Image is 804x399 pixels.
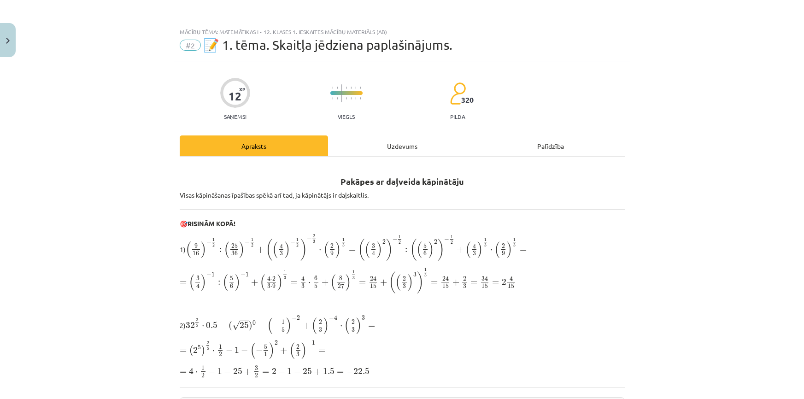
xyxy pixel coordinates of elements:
[198,345,201,350] span: 5
[352,276,355,279] span: 3
[229,90,241,103] div: 12
[235,274,241,291] span: )
[296,345,299,349] span: 2
[189,274,194,291] span: (
[218,281,220,285] span: :
[337,97,338,100] img: icon-short-line-57e1e144782c952c97e751825c79c345078a6d821885a25fce030b3d8c18986b.svg
[301,284,305,288] span: 3
[423,244,427,248] span: 5
[450,113,465,120] p: pilda
[257,246,264,253] span: +
[278,369,285,375] span: −
[226,347,233,354] span: −
[353,368,370,375] span: 22.5
[284,276,286,279] span: 3
[423,251,427,256] span: 6
[217,368,222,375] span: 1
[189,368,194,375] span: 4
[408,274,413,291] span: )
[372,244,375,248] span: 3
[337,87,338,89] img: icon-short-line-57e1e144782c952c97e751825c79c345078a6d821885a25fce030b3d8c18986b.svg
[267,317,273,334] span: (
[282,328,285,332] span: 5
[180,135,328,156] div: Apraksts
[201,366,205,370] span: 1
[250,342,256,359] span: (
[256,347,263,354] span: −
[410,239,417,261] span: (
[502,244,505,248] span: 2
[224,369,231,375] span: −
[269,342,275,359] span: )
[395,274,401,291] span: (
[451,235,453,238] span: 1
[189,345,193,356] span: (
[272,284,276,288] span: 9
[520,248,527,252] span: =
[344,317,350,334] span: (
[255,373,258,378] span: 2
[280,251,283,256] span: 3
[180,281,187,285] span: =
[346,97,347,100] img: icon-short-line-57e1e144782c952c97e751825c79c345078a6d821885a25fce030b3d8c18986b.svg
[510,276,513,282] span: 4
[382,240,386,244] span: 2
[264,352,267,357] span: 1
[340,325,342,328] span: ⋅
[389,272,395,294] span: (
[405,248,407,252] span: :
[313,240,315,243] span: 3
[463,276,466,281] span: 2
[201,274,206,291] span: )
[340,176,464,187] b: Pakāpes ar daļveida kāpinātāju
[461,96,474,104] span: 320
[355,87,356,89] img: icon-short-line-57e1e144782c952c97e751825c79c345078a6d821885a25fce030b3d8c18986b.svg
[270,279,272,281] span: ⋅
[180,40,201,51] span: #2
[335,241,341,258] span: )
[334,316,337,321] span: 4
[300,239,307,261] span: )
[477,241,483,258] span: )
[289,342,295,359] span: (
[413,272,417,277] span: 3
[424,268,427,271] span: 1
[201,373,205,378] span: 2
[229,321,232,331] span: (
[451,241,453,244] span: 2
[280,347,287,354] span: +
[492,281,499,285] span: =
[442,276,449,282] span: 24
[360,87,361,89] img: icon-short-line-57e1e144782c952c97e751825c79c345078a6d821885a25fce030b3d8c18986b.svg
[319,328,322,332] span: 3
[296,238,299,241] span: 1
[212,243,215,246] span: 2
[290,240,295,245] span: −
[290,281,297,285] span: =
[251,279,258,286] span: +
[301,342,307,359] span: )
[364,241,370,258] span: (
[220,113,250,120] p: Saņemsi
[473,244,476,249] span: 4
[513,244,516,247] span: 3
[323,368,335,375] span: 1.5
[180,370,187,374] span: =
[206,322,217,329] span: 0.5
[267,284,270,288] span: 3
[318,349,325,353] span: =
[368,324,375,328] span: =
[323,241,329,258] span: (
[180,315,625,334] p: 2)
[272,241,278,258] span: (
[362,316,365,320] span: 3
[473,251,476,256] span: 3
[284,270,286,274] span: 1
[507,241,512,258] span: )
[355,97,356,100] img: icon-short-line-57e1e144782c952c97e751825c79c345078a6d821885a25fce030b3d8c18986b.svg
[246,272,249,277] span: 1
[342,238,345,241] span: 1
[255,366,258,370] span: 3
[180,234,625,262] p: 1)
[208,369,215,375] span: −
